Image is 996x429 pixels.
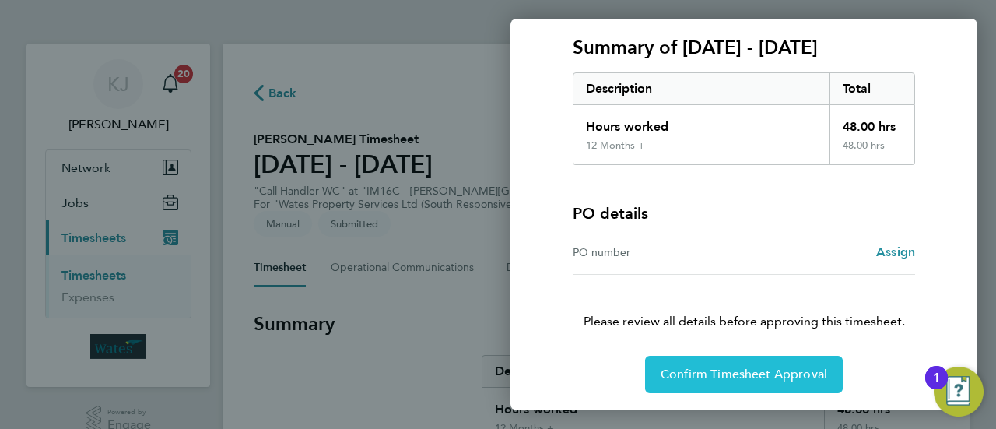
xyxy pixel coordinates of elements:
[573,202,648,224] h4: PO details
[645,356,843,393] button: Confirm Timesheet Approval
[573,105,829,139] div: Hours worked
[829,139,915,164] div: 48.00 hrs
[554,275,934,331] p: Please review all details before approving this timesheet.
[829,105,915,139] div: 48.00 hrs
[573,72,915,165] div: Summary of 13 - 19 Sep 2025
[876,243,915,262] a: Assign
[661,367,827,382] span: Confirm Timesheet Approval
[876,244,915,259] span: Assign
[829,73,915,104] div: Total
[586,139,645,152] div: 12 Months +
[933,378,940,398] div: 1
[934,367,984,417] button: Open Resource Center, 1 new notification
[573,243,744,262] div: PO number
[573,35,915,60] h3: Summary of [DATE] - [DATE]
[573,73,829,104] div: Description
